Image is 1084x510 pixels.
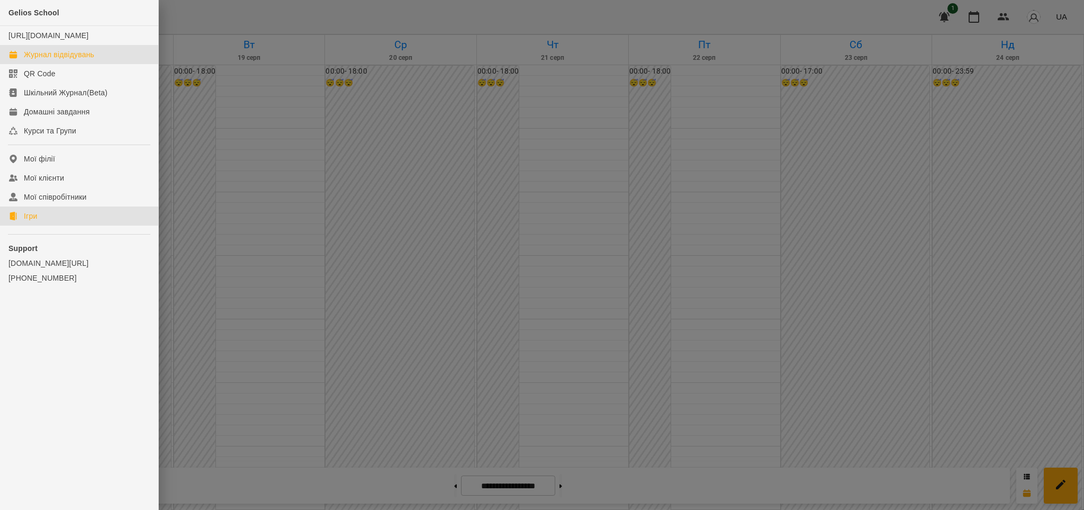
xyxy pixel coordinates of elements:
div: Курси та Групи [24,126,76,136]
div: Мої клієнти [24,173,64,183]
a: [DOMAIN_NAME][URL] [8,258,150,269]
div: Шкільний Журнал(Beta) [24,87,107,98]
div: Ігри [24,211,37,221]
a: [URL][DOMAIN_NAME] [8,31,88,40]
div: QR Code [24,68,56,79]
p: Support [8,243,150,254]
div: Домашні завдання [24,106,89,117]
div: Мої філії [24,154,55,164]
div: Журнал відвідувань [24,49,94,60]
div: Мої співробітники [24,192,87,202]
span: Gelios School [8,8,59,17]
a: [PHONE_NUMBER] [8,273,150,283]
